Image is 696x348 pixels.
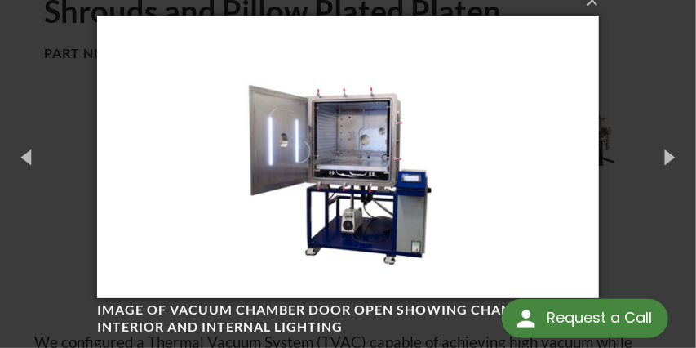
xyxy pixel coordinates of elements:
h4: Image of vacuum chamber door open showing chamber interior and internal lighting [97,301,570,336]
img: round button [513,306,539,332]
div: Request a Call [547,299,652,337]
div: Request a Call [502,299,668,338]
